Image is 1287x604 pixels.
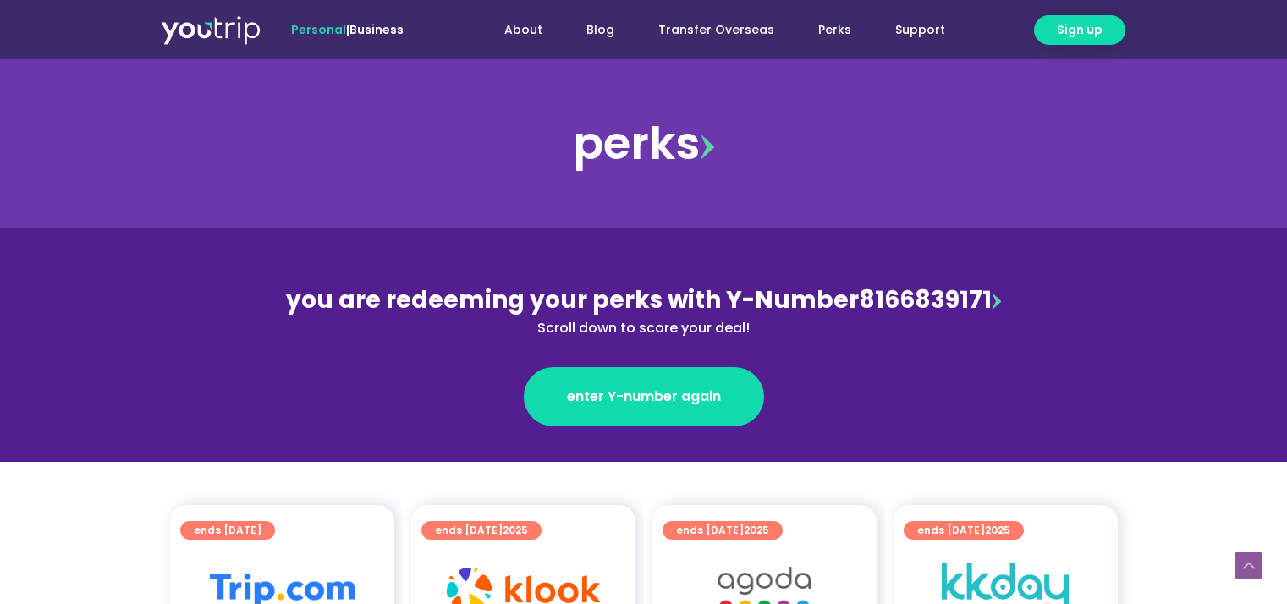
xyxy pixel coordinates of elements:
a: Support [873,14,967,46]
span: Sign up [1057,21,1103,39]
span: ends [DATE] [435,521,528,540]
a: ends [DATE]2025 [421,521,542,540]
span: | [291,21,404,38]
a: Business [349,21,404,38]
a: ends [DATE]2025 [904,521,1024,540]
a: Sign up [1034,15,1125,45]
span: enter Y-number again [567,387,721,407]
span: ends [DATE] [194,521,261,540]
div: Scroll down to score your deal! [277,318,1011,338]
span: ends [DATE] [676,521,769,540]
a: Perks [796,14,873,46]
span: 2025 [503,523,528,537]
nav: Menu [449,14,967,46]
span: Personal [291,21,346,38]
a: ends [DATE] [180,521,275,540]
a: ends [DATE]2025 [663,521,783,540]
span: 2025 [985,523,1010,537]
a: enter Y-number again [524,367,764,426]
a: Blog [564,14,636,46]
div: 8166839171 [277,283,1011,338]
a: Transfer Overseas [636,14,796,46]
span: 2025 [744,523,769,537]
span: you are redeeming your perks with Y-Number [286,283,859,316]
span: ends [DATE] [917,521,1010,540]
a: About [482,14,564,46]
